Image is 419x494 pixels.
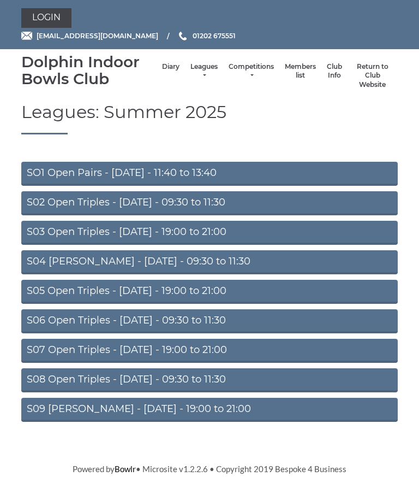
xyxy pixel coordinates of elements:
[37,32,158,40] span: [EMAIL_ADDRESS][DOMAIN_NAME]
[179,32,187,40] img: Phone us
[190,62,218,80] a: Leagues
[193,32,236,40] span: 01202 675551
[21,398,398,422] a: S09 [PERSON_NAME] - [DATE] - 19:00 to 21:00
[21,162,398,186] a: SO1 Open Pairs - [DATE] - 11:40 to 13:40
[21,339,398,363] a: S07 Open Triples - [DATE] - 19:00 to 21:00
[285,62,316,80] a: Members list
[21,191,398,215] a: S02 Open Triples - [DATE] - 09:30 to 11:30
[21,32,32,40] img: Email
[229,62,274,80] a: Competitions
[21,31,158,41] a: Email [EMAIL_ADDRESS][DOMAIN_NAME]
[21,280,398,304] a: S05 Open Triples - [DATE] - 19:00 to 21:00
[21,54,157,87] div: Dolphin Indoor Bowls Club
[21,221,398,245] a: S03 Open Triples - [DATE] - 19:00 to 21:00
[21,102,398,134] h1: Leagues: Summer 2025
[162,62,179,72] a: Diary
[177,31,236,41] a: Phone us 01202 675551
[21,250,398,274] a: S04 [PERSON_NAME] - [DATE] - 09:30 to 11:30
[327,62,342,80] a: Club Info
[115,464,136,474] a: Bowlr
[21,309,398,333] a: S06 Open Triples - [DATE] - 09:30 to 11:30
[21,368,398,392] a: S08 Open Triples - [DATE] - 09:30 to 11:30
[73,464,346,474] span: Powered by • Microsite v1.2.2.6 • Copyright 2019 Bespoke 4 Business
[21,8,71,28] a: Login
[353,62,392,90] a: Return to Club Website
